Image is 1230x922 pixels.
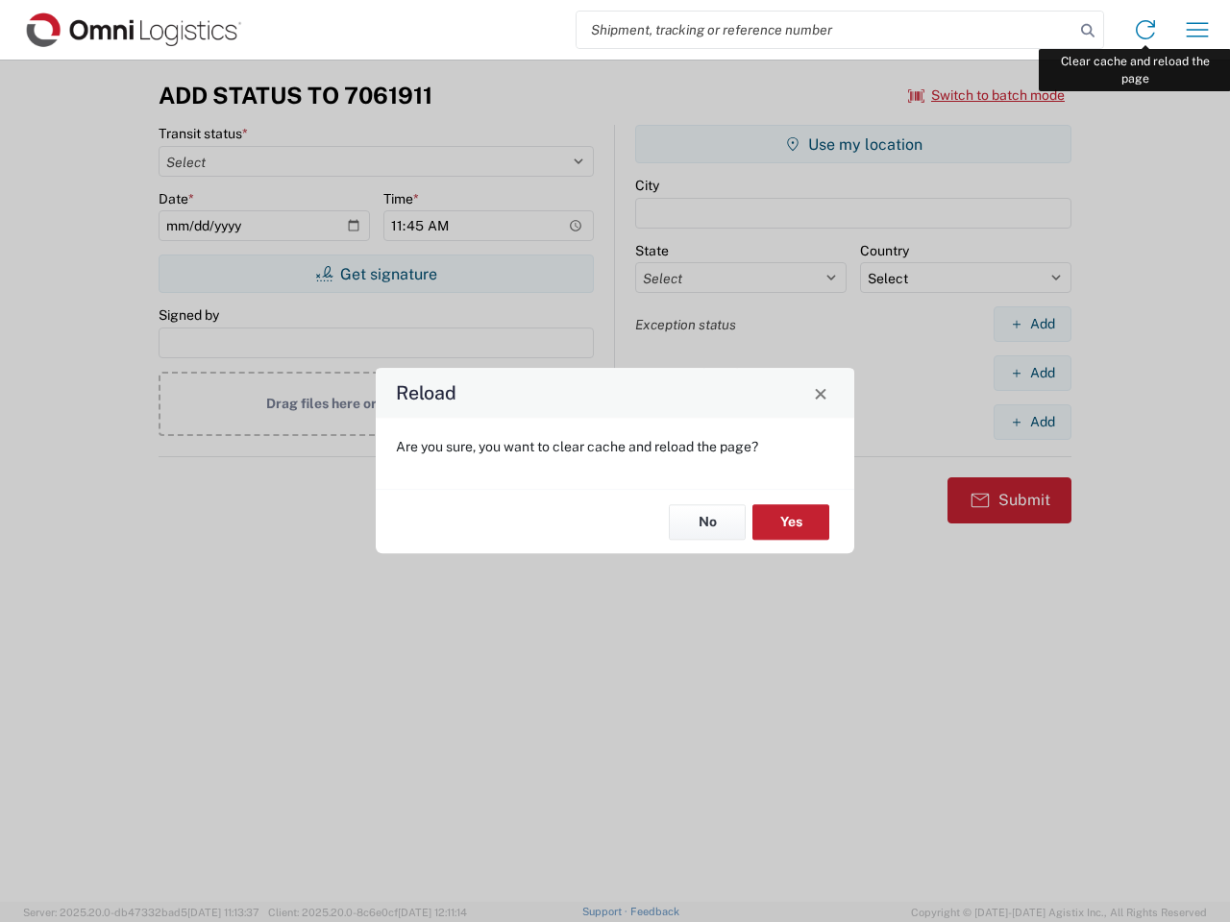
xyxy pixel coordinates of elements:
button: Yes [752,504,829,540]
button: Close [807,379,834,406]
p: Are you sure, you want to clear cache and reload the page? [396,438,834,455]
h4: Reload [396,379,456,407]
input: Shipment, tracking or reference number [577,12,1074,48]
button: No [669,504,746,540]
